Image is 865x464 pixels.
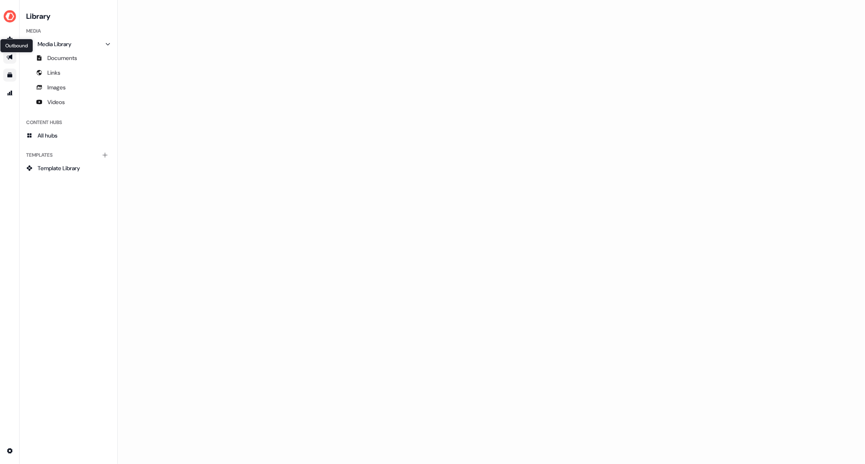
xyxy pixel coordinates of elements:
a: Go to attribution [3,87,16,100]
a: Images [23,81,114,94]
a: All hubs [23,129,114,142]
span: All hubs [38,131,58,140]
a: Media Library [23,38,114,51]
a: Template Library [23,162,114,175]
div: Content Hubs [23,116,114,129]
h3: Library [23,10,114,21]
a: Go to prospects [3,33,16,46]
a: Videos [23,95,114,109]
span: Images [47,83,66,91]
span: Documents [47,54,77,62]
a: Documents [23,51,114,64]
div: Media [23,24,114,38]
span: Media Library [38,40,72,48]
span: Template Library [38,164,80,172]
span: Videos [47,98,65,106]
a: Links [23,66,114,79]
a: Go to outbound experience [3,51,16,64]
span: Links [47,69,60,77]
div: Templates [23,149,114,162]
a: Go to integrations [3,444,16,457]
a: Go to templates [3,69,16,82]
